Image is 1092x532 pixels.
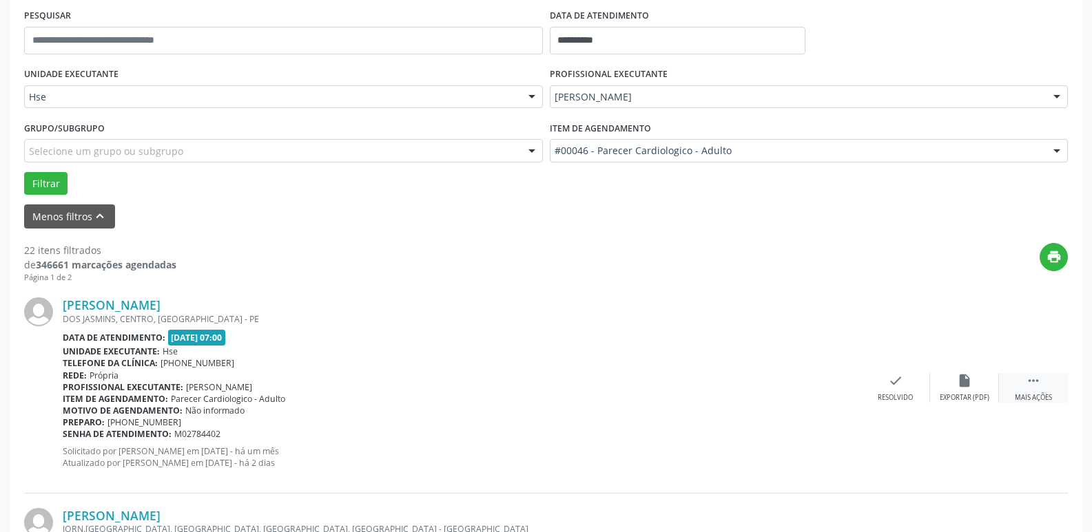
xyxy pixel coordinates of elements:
span: [PERSON_NAME] [186,381,252,393]
b: Preparo: [63,416,105,428]
b: Rede: [63,370,87,381]
div: de [24,257,176,272]
b: Profissional executante: [63,381,183,393]
b: Unidade executante: [63,345,160,357]
strong: 346661 marcações agendadas [36,258,176,271]
i: check [888,373,903,388]
span: M02784402 [174,428,220,440]
span: [DATE] 07:00 [168,330,226,345]
div: Exportar (PDF) [940,393,989,403]
i:  [1026,373,1041,388]
i: print [1047,249,1062,264]
span: Parecer Cardiologico - Adulto [171,393,285,405]
span: Própria [90,370,119,381]
span: [PERSON_NAME] [555,90,1040,104]
b: Item de agendamento: [63,393,168,405]
button: Filtrar [24,172,68,195]
button: Menos filtroskeyboard_arrow_up [24,204,115,228]
span: Hse [163,345,178,357]
i: insert_drive_file [957,373,972,388]
label: Grupo/Subgrupo [24,118,105,139]
label: Item de agendamento [550,118,651,139]
label: PROFISSIONAL EXECUTANTE [550,64,668,85]
div: DOS JASMINS, CENTRO, [GEOGRAPHIC_DATA] - PE [63,313,861,325]
span: Selecione um grupo ou subgrupo [29,144,183,158]
b: Motivo de agendamento: [63,405,183,416]
a: [PERSON_NAME] [63,297,161,312]
span: #00046 - Parecer Cardiologico - Adulto [555,144,1040,158]
button: print [1040,243,1068,271]
p: Solicitado por [PERSON_NAME] em [DATE] - há um mês Atualizado por [PERSON_NAME] em [DATE] - há 2 ... [63,445,861,469]
b: Senha de atendimento: [63,428,172,440]
b: Data de atendimento: [63,332,165,343]
div: Mais ações [1015,393,1052,403]
label: DATA DE ATENDIMENTO [550,6,649,27]
a: [PERSON_NAME] [63,508,161,523]
b: Telefone da clínica: [63,357,158,369]
img: img [24,297,53,326]
span: [PHONE_NUMBER] [161,357,234,369]
span: Hse [29,90,515,104]
label: PESQUISAR [24,6,71,27]
i: keyboard_arrow_up [92,209,107,224]
div: 22 itens filtrados [24,243,176,257]
label: UNIDADE EXECUTANTE [24,64,119,85]
div: Página 1 de 2 [24,272,176,284]
div: Resolvido [878,393,913,403]
span: Não informado [185,405,245,416]
span: [PHONE_NUMBER] [107,416,181,428]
